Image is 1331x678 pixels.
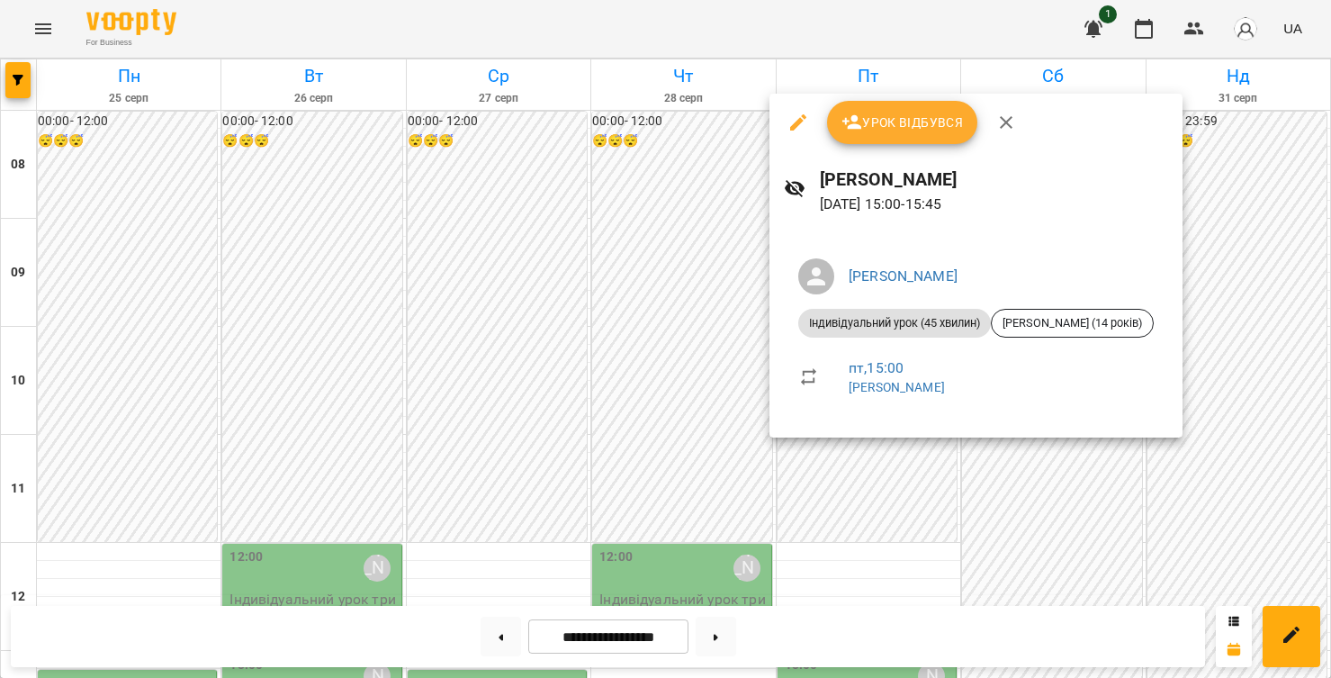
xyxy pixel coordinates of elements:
div: [PERSON_NAME] (14 років) [991,309,1154,338]
h6: [PERSON_NAME] [820,166,1168,194]
span: Індивідуальний урок (45 хвилин) [798,315,991,331]
a: [PERSON_NAME] [849,267,958,285]
a: пт , 15:00 [849,359,904,376]
span: [PERSON_NAME] (14 років) [992,315,1153,331]
span: Урок відбувся [841,112,964,133]
button: Урок відбувся [827,101,978,144]
p: [DATE] 15:00 - 15:45 [820,194,1168,215]
a: [PERSON_NAME] [849,380,945,394]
